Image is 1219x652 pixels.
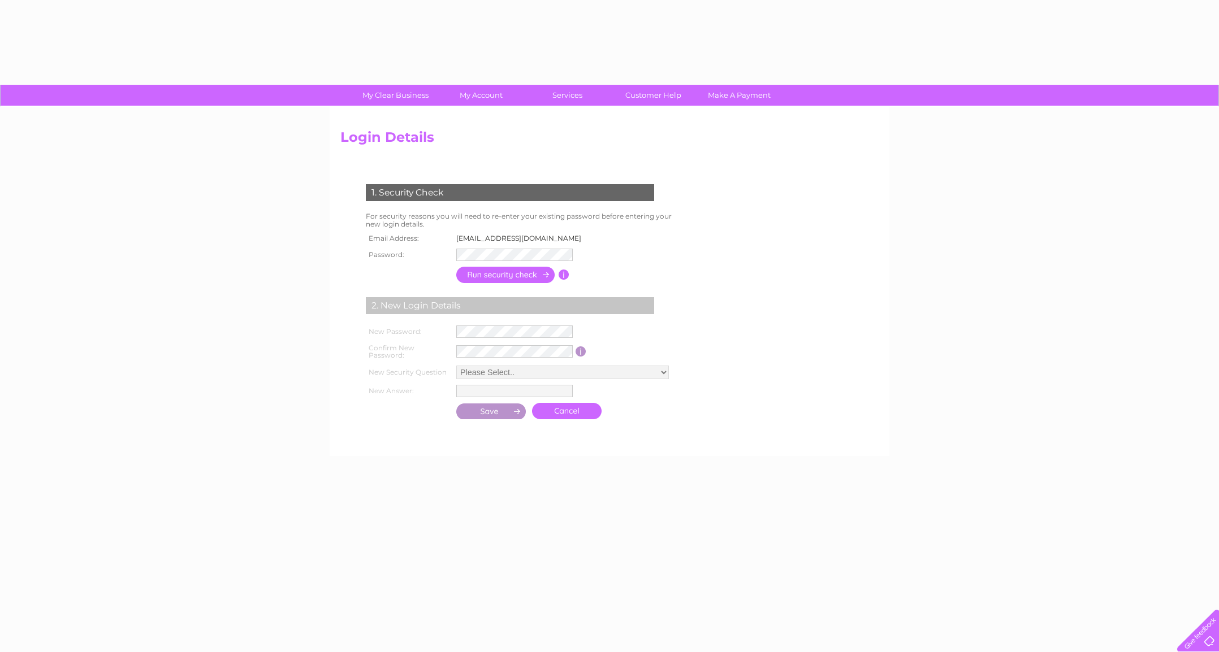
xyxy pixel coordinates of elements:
div: 1. Security Check [366,184,654,201]
th: Password: [363,246,453,264]
div: 2. New Login Details [366,297,654,314]
a: My Clear Business [349,85,442,106]
a: Cancel [532,403,602,419]
h2: Login Details [340,129,879,151]
th: New Password: [363,323,453,341]
input: Information [559,270,569,280]
th: New Security Question [363,363,453,382]
input: Information [576,346,586,357]
a: My Account [435,85,528,106]
th: Email Address: [363,231,453,246]
a: Make A Payment [693,85,786,106]
input: Submit [456,403,526,419]
th: New Answer: [363,382,453,400]
td: For security reasons you will need to re-enter your existing password before entering your new lo... [363,210,684,231]
a: Customer Help [607,85,700,106]
td: [EMAIL_ADDRESS][DOMAIN_NAME] [453,231,591,246]
a: Services [521,85,614,106]
th: Confirm New Password: [363,341,453,363]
